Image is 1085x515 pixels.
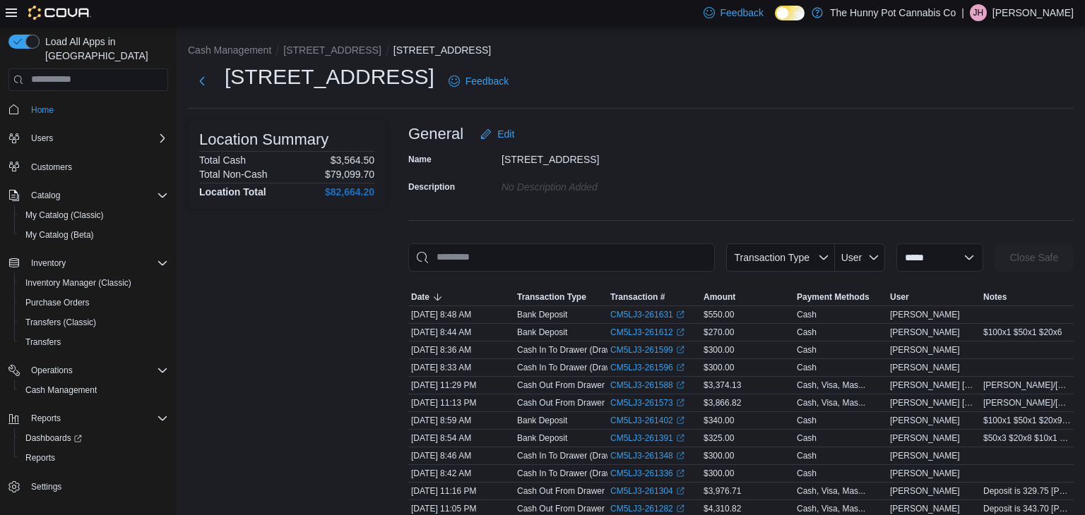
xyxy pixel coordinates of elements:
[607,289,701,305] button: Transaction #
[31,162,72,173] span: Customers
[199,169,268,180] h6: Total Non-Cash
[25,229,94,241] span: My Catalog (Beta)
[973,4,984,21] span: JH
[325,186,374,198] h4: $82,664.20
[797,327,817,338] div: Cash
[3,128,174,148] button: Users
[676,434,684,442] svg: External link
[408,377,514,394] div: [DATE] 11:29 PM
[20,294,168,311] span: Purchase Orders
[610,485,684,497] a: CM5LJ3-261304External link
[797,291,870,303] span: Payment Methods
[408,359,514,376] div: [DATE] 8:33 AM
[28,6,91,20] img: Cova
[31,190,60,201] span: Catalog
[25,452,55,464] span: Reports
[797,468,817,479] div: Cash
[676,504,684,513] svg: External link
[20,382,102,399] a: Cash Management
[890,450,960,461] span: [PERSON_NAME]
[25,478,67,495] a: Settings
[676,310,684,319] svg: External link
[704,397,741,408] span: $3,866.82
[25,159,78,176] a: Customers
[704,309,734,320] span: $550.00
[704,468,734,479] span: $300.00
[830,4,956,21] p: The Hunny Pot Cannabis Co
[25,277,131,289] span: Inventory Manager (Classic)
[188,44,271,56] button: Cash Management
[610,291,665,303] span: Transaction #
[20,449,168,466] span: Reports
[890,344,960,356] span: [PERSON_NAME]
[517,450,629,461] p: Cash In To Drawer (Drawer 2)
[676,399,684,407] svg: External link
[408,126,463,143] h3: General
[517,344,629,356] p: Cash In To Drawer (Drawer 2)
[20,226,168,243] span: My Catalog (Beta)
[676,487,684,495] svg: External link
[797,415,817,426] div: Cash
[14,205,174,225] button: My Catalog (Classic)
[408,483,514,499] div: [DATE] 11:16 PM
[1010,250,1058,265] span: Close Safe
[31,104,54,116] span: Home
[20,226,100,243] a: My Catalog (Beta)
[517,327,567,338] p: Bank Deposit
[983,327,1062,338] span: $100x1 $50x1 $20x6
[25,362,168,379] span: Operations
[408,430,514,447] div: [DATE] 8:54 AM
[199,131,328,148] h3: Location Summary
[961,4,964,21] p: |
[14,332,174,352] button: Transfers
[31,481,61,492] span: Settings
[797,450,817,461] div: Cash
[676,452,684,460] svg: External link
[20,430,88,447] a: Dashboards
[610,415,684,426] a: CM5LJ3-261402External link
[610,309,684,320] a: CM5LJ3-261631External link
[14,293,174,313] button: Purchase Orders
[610,397,684,408] a: CM5LJ3-261573External link
[14,448,174,468] button: Reports
[25,410,66,427] button: Reports
[25,187,168,204] span: Catalog
[25,158,168,176] span: Customers
[676,469,684,478] svg: External link
[14,273,174,293] button: Inventory Manager (Classic)
[20,382,168,399] span: Cash Management
[890,327,960,338] span: [PERSON_NAME]
[325,169,374,180] p: $79,099.70
[25,102,59,119] a: Home
[502,148,691,165] div: [STREET_ADDRESS]
[797,503,865,514] div: Cash, Visa, Mas...
[797,380,865,391] div: Cash, Visa, Mas...
[517,362,629,373] p: Cash In To Drawer (Drawer 1)
[411,291,429,303] span: Date
[25,384,97,396] span: Cash Management
[995,243,1074,272] button: Close Safe
[676,381,684,389] svg: External link
[890,468,960,479] span: [PERSON_NAME]
[676,363,684,372] svg: External link
[14,225,174,245] button: My Catalog (Beta)
[25,432,82,444] span: Dashboards
[704,380,741,391] span: $3,374.13
[983,415,1071,426] span: $100x1 $50x1 $20x9 $5x2
[721,6,764,20] span: Feedback
[497,127,514,141] span: Edit
[408,447,514,464] div: [DATE] 8:46 AM
[283,44,381,56] button: [STREET_ADDRESS]
[408,243,715,272] input: This is a search bar. As you type, the results lower in the page will automatically filter.
[199,154,246,166] h6: Total Cash
[797,344,817,356] div: Cash
[25,130,59,147] button: Users
[704,362,734,373] span: $300.00
[517,415,567,426] p: Bank Deposit
[3,360,174,380] button: Operations
[517,309,567,320] p: Bank Deposit
[25,337,61,348] span: Transfers
[610,380,684,391] a: CM5LJ3-261588External link
[31,133,53,144] span: Users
